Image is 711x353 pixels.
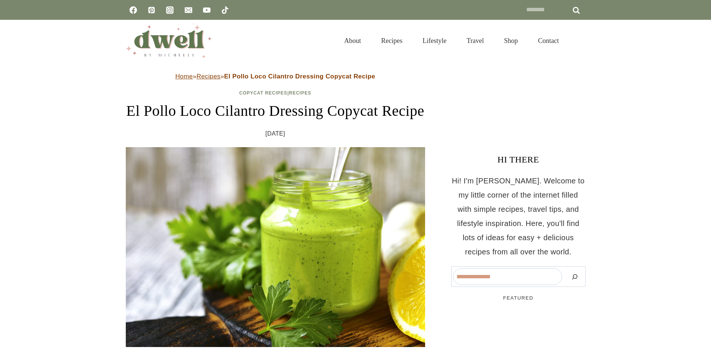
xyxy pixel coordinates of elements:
a: Home [175,73,193,80]
h3: HI THERE [451,153,586,166]
p: Hi! I'm [PERSON_NAME]. Welcome to my little corner of the internet filled with simple recipes, tr... [451,174,586,259]
nav: Primary Navigation [334,28,569,54]
a: YouTube [199,3,214,18]
button: Search [566,268,584,285]
a: Email [181,3,196,18]
h1: El Pollo Loco Cilantro Dressing Copycat Recipe [126,100,425,122]
a: Travel [456,28,494,54]
a: About [334,28,371,54]
a: Recipes [371,28,412,54]
a: Copycat Recipes [239,90,287,96]
a: Facebook [126,3,141,18]
a: Contact [528,28,569,54]
a: TikTok [218,3,233,18]
a: Shop [494,28,528,54]
a: Recipes [289,90,311,96]
strong: El Pollo Loco Cilantro Dressing Copycat Recipe [224,73,375,80]
button: View Search Form [573,34,586,47]
span: | [239,90,311,96]
a: Lifestyle [412,28,456,54]
a: Recipes [196,73,220,80]
time: [DATE] [265,128,285,139]
span: » » [175,73,375,80]
a: Instagram [162,3,177,18]
img: DWELL by michelle [126,24,212,58]
h5: FEATURED [451,294,586,302]
a: Pinterest [144,3,159,18]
